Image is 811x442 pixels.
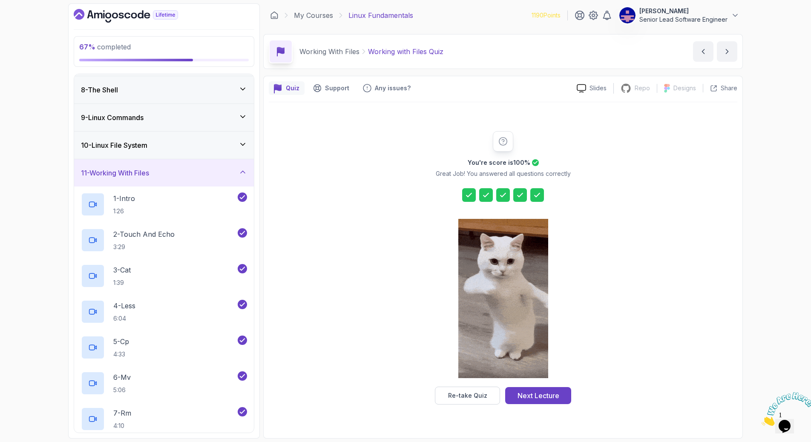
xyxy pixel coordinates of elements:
[721,84,737,92] p: Share
[458,219,548,378] img: cool-cat
[81,168,149,178] h3: 11 - Working With Files
[81,371,247,395] button: 6-Mv5:06
[113,207,135,215] p: 1:26
[717,41,737,62] button: next content
[532,11,561,20] p: 1190 Points
[81,407,247,431] button: 7-Rm4:10
[113,350,129,359] p: 4:33
[703,84,737,92] button: Share
[113,336,129,347] p: 5 - Cp
[505,387,571,404] button: Next Lecture
[113,301,135,311] p: 4 - Less
[286,84,299,92] p: Quiz
[81,300,247,324] button: 4-Less6:04
[74,104,254,131] button: 9-Linux Commands
[113,278,131,287] p: 1:39
[270,11,279,20] a: Dashboard
[113,314,135,323] p: 6:04
[3,3,56,37] img: Chat attention grabber
[113,386,131,394] p: 5:06
[113,265,131,275] p: 3 - Cat
[81,336,247,359] button: 5-Cp4:33
[74,9,198,23] a: Dashboard
[758,389,811,429] iframe: chat widget
[435,387,500,405] button: Re-take Quiz
[619,7,739,24] button: user profile image[PERSON_NAME]Senior Lead Software Engineer
[81,228,247,252] button: 2-Touch And Echo3:29
[358,81,416,95] button: Feedback button
[79,43,95,51] span: 67 %
[570,84,613,93] a: Slides
[81,85,118,95] h3: 8 - The Shell
[468,158,530,167] h2: You're score is 100 %
[79,43,131,51] span: completed
[436,169,571,178] p: Great Job! You answered all questions correctly
[113,193,135,204] p: 1 - Intro
[308,81,354,95] button: Support button
[3,3,7,11] span: 1
[375,84,411,92] p: Any issues?
[74,76,254,103] button: 8-The Shell
[113,408,131,418] p: 7 - Rm
[348,10,413,20] p: Linux Fundamentals
[325,84,349,92] p: Support
[269,81,305,95] button: quiz button
[693,41,713,62] button: previous content
[81,140,147,150] h3: 10 - Linux File System
[113,372,131,382] p: 6 - Mv
[81,192,247,216] button: 1-Intro1:26
[635,84,650,92] p: Repo
[639,7,728,15] p: [PERSON_NAME]
[518,390,559,401] div: Next Lecture
[368,46,443,57] p: Working with Files Quiz
[590,84,607,92] p: Slides
[81,112,144,123] h3: 9 - Linux Commands
[294,10,333,20] a: My Courses
[74,132,254,159] button: 10-Linux File System
[113,229,175,239] p: 2 - Touch And Echo
[448,391,487,400] div: Re-take Quiz
[113,422,131,430] p: 4:10
[113,243,175,251] p: 3:29
[81,264,247,288] button: 3-Cat1:39
[74,159,254,187] button: 11-Working With Files
[673,84,696,92] p: Designs
[619,7,636,23] img: user profile image
[299,46,359,57] p: Working With Files
[639,15,728,24] p: Senior Lead Software Engineer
